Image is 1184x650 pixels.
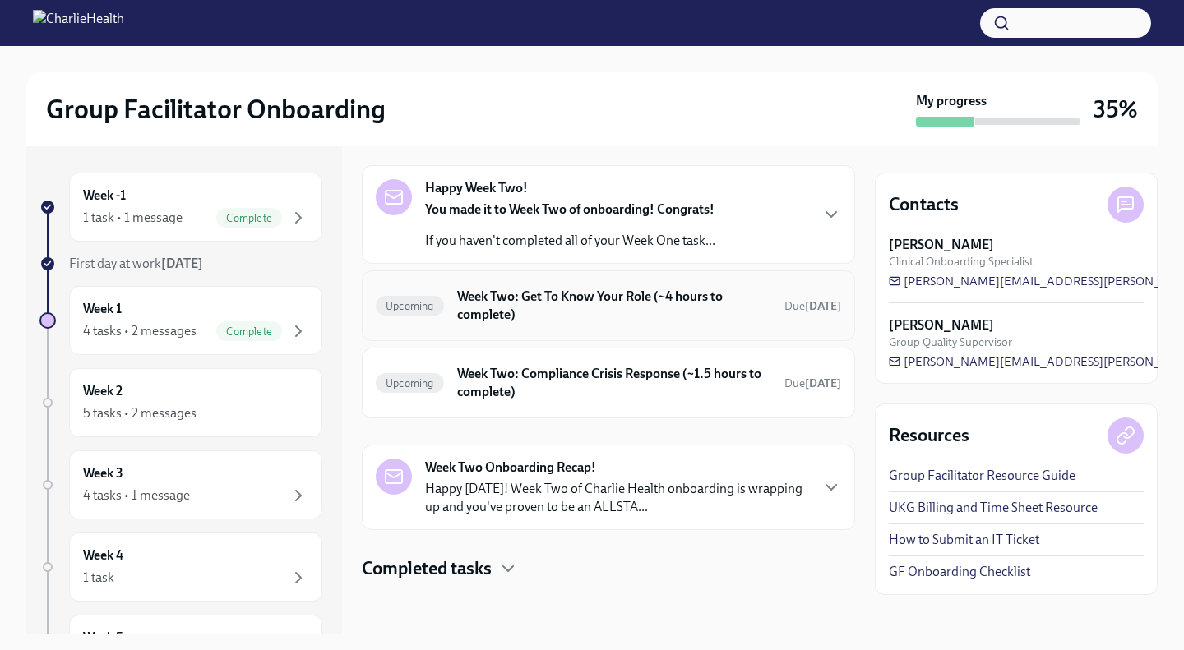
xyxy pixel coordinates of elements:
div: 5 tasks • 2 messages [83,404,197,422]
span: Due [784,376,841,390]
span: Complete [216,325,282,338]
a: UpcomingWeek Two: Get To Know Your Role (~4 hours to complete)Due[DATE] [376,284,841,327]
span: First day at work [69,256,203,271]
strong: Happy Week Two! [425,179,528,197]
a: Week 41 task [39,532,322,602]
p: If you haven't completed all of your Week One task... [425,232,715,250]
strong: You made it to Week Two of onboarding! Congrats! [425,201,715,217]
strong: [DATE] [161,256,203,271]
h4: Contacts [889,192,959,217]
span: Upcoming [376,377,444,390]
strong: [DATE] [805,376,841,390]
a: UKG Billing and Time Sheet Resource [889,499,1098,517]
h6: Week 4 [83,546,123,565]
span: Upcoming [376,300,444,312]
a: Group Facilitator Resource Guide [889,467,1075,485]
a: GF Onboarding Checklist [889,563,1030,581]
img: CharlieHealth [33,10,124,36]
a: UpcomingWeek Two: Compliance Crisis Response (~1.5 hours to complete)Due[DATE] [376,362,841,404]
a: How to Submit an IT Ticket [889,531,1039,549]
div: 4 tasks • 2 messages [83,322,197,340]
h4: Completed tasks [362,556,492,581]
span: Due [784,299,841,313]
span: Group Quality Supervisor [889,334,1012,350]
a: First day at work[DATE] [39,255,322,273]
span: Clinical Onboarding Specialist [889,254,1034,270]
span: September 29th, 2025 10:00 [784,298,841,314]
a: Week 14 tasks • 2 messagesComplete [39,286,322,355]
span: Complete [216,212,282,224]
div: 1 task [83,569,114,587]
h6: Week Two: Compliance Crisis Response (~1.5 hours to complete) [457,365,771,401]
a: Week -11 task • 1 messageComplete [39,173,322,242]
strong: [DATE] [805,299,841,313]
a: Week 25 tasks • 2 messages [39,368,322,437]
h6: Week 2 [83,382,123,400]
a: Week 34 tasks • 1 message [39,450,322,519]
h2: Group Facilitator Onboarding [46,93,386,126]
h6: Week Two: Get To Know Your Role (~4 hours to complete) [457,288,771,324]
span: September 29th, 2025 10:00 [784,376,841,391]
h3: 35% [1094,95,1138,124]
h4: Resources [889,423,969,448]
strong: My progress [916,92,987,110]
div: Completed tasks [362,556,855,581]
h6: Week 5 [83,629,123,647]
strong: [PERSON_NAME] [889,316,994,334]
h6: Week 3 [83,464,123,482]
strong: [PERSON_NAME] [889,236,994,254]
strong: Week Two Onboarding Recap! [425,459,596,477]
div: 4 tasks • 1 message [83,486,190,505]
div: 1 task • 1 message [83,209,183,227]
h6: Week -1 [83,187,126,205]
p: Happy [DATE]! Week Two of Charlie Health onboarding is wrapping up and you've proven to be an ALL... [425,480,808,516]
h6: Week 1 [83,300,122,318]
